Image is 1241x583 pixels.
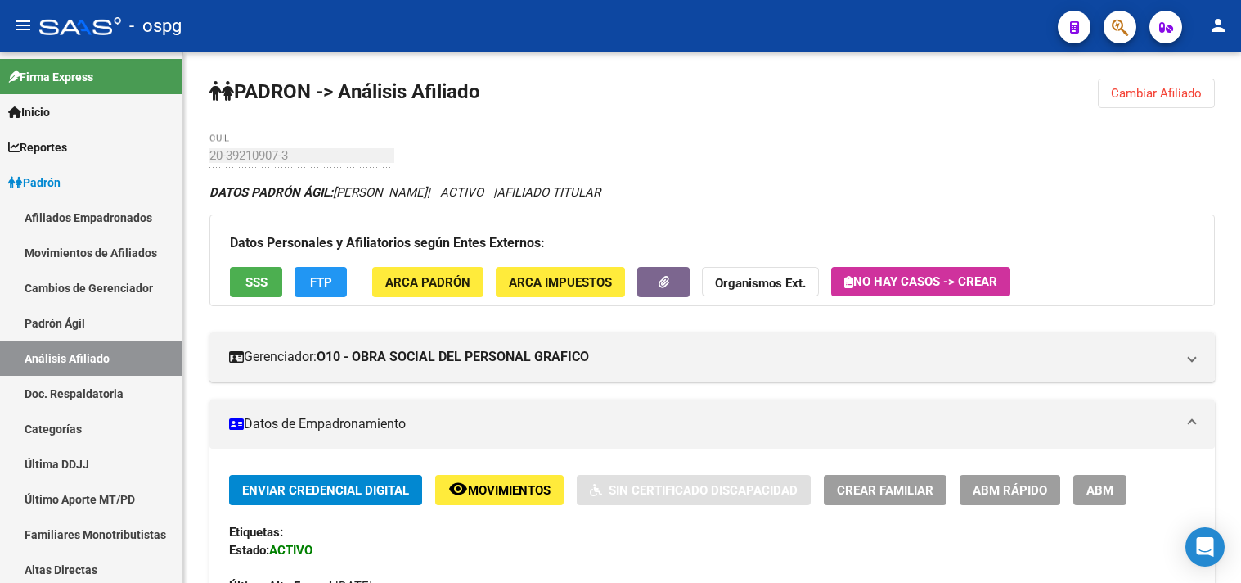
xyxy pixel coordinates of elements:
span: AFILIADO TITULAR [497,185,600,200]
button: Movimientos [435,475,564,505]
button: ARCA Impuestos [496,267,625,297]
button: Cambiar Afiliado [1098,79,1215,108]
span: ARCA Impuestos [509,275,612,290]
button: FTP [295,267,347,297]
strong: Organismos Ext. [715,276,806,291]
span: FTP [310,275,332,290]
mat-panel-title: Datos de Empadronamiento [229,415,1176,433]
span: Crear Familiar [837,483,933,498]
span: Inicio [8,103,50,121]
button: No hay casos -> Crear [831,267,1010,296]
h3: Datos Personales y Afiliatorios según Entes Externos: [230,232,1194,255]
button: ARCA Padrón [372,267,483,297]
strong: Etiquetas: [229,525,283,540]
span: Firma Express [8,68,93,86]
span: No hay casos -> Crear [844,274,997,289]
span: [PERSON_NAME] [209,185,427,200]
mat-panel-title: Gerenciador: [229,348,1176,366]
strong: PADRON -> Análisis Afiliado [209,80,480,103]
mat-icon: menu [13,16,33,35]
span: Sin Certificado Discapacidad [609,483,798,498]
mat-icon: remove_red_eye [448,479,468,499]
mat-expansion-panel-header: Gerenciador:O10 - OBRA SOCIAL DEL PERSONAL GRAFICO [209,332,1215,382]
span: Reportes [8,138,67,156]
button: Crear Familiar [824,475,946,505]
button: Organismos Ext. [702,267,819,297]
div: Open Intercom Messenger [1185,527,1225,567]
button: ABM [1073,475,1126,505]
span: ABM Rápido [973,483,1047,498]
mat-expansion-panel-header: Datos de Empadronamiento [209,400,1215,449]
span: Padrón [8,174,61,192]
button: ABM Rápido [960,475,1060,505]
button: Sin Certificado Discapacidad [577,475,811,505]
mat-icon: person [1208,16,1228,35]
button: Enviar Credencial Digital [229,475,422,505]
span: SSS [245,275,268,290]
strong: O10 - OBRA SOCIAL DEL PERSONAL GRAFICO [317,348,589,366]
span: ARCA Padrón [385,275,470,290]
strong: Estado: [229,543,269,558]
span: Movimientos [468,483,551,498]
strong: DATOS PADRÓN ÁGIL: [209,185,333,200]
i: | ACTIVO | [209,185,600,200]
span: Cambiar Afiliado [1111,86,1202,101]
span: ABM [1086,483,1113,498]
span: - ospg [129,8,182,44]
span: Enviar Credencial Digital [242,483,409,498]
button: SSS [230,267,282,297]
strong: ACTIVO [269,543,312,558]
